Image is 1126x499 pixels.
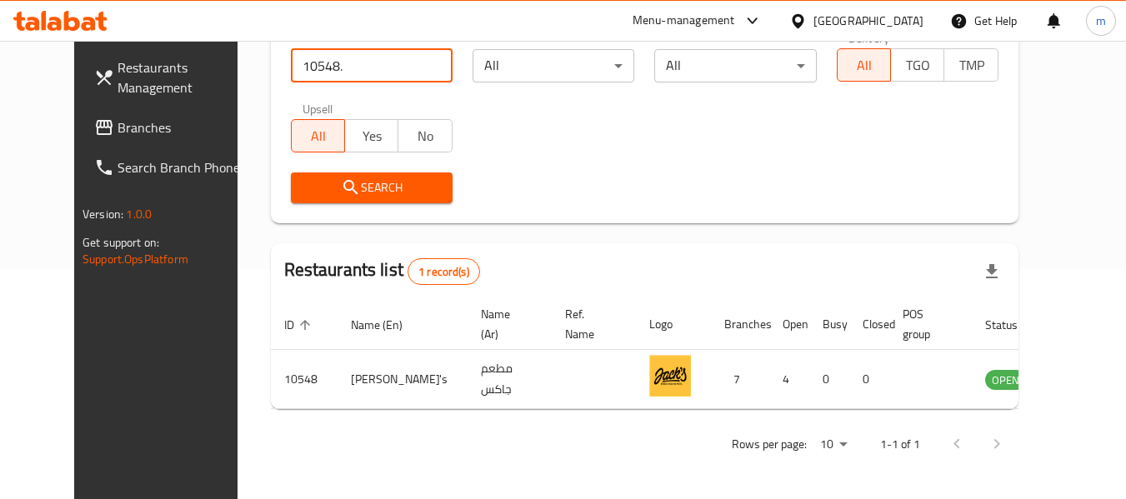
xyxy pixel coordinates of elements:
div: Export file [972,252,1012,292]
img: Jack's [649,355,691,397]
td: 7 [711,350,769,409]
span: Branches [118,117,249,137]
div: All [654,49,816,82]
td: 10548 [271,350,338,409]
th: Closed [849,299,889,350]
a: Search Branch Phone [81,147,263,187]
span: All [844,53,884,77]
button: TMP [943,48,998,82]
div: Rows per page: [813,432,853,457]
th: Busy [809,299,849,350]
span: Version: [83,203,123,225]
td: [PERSON_NAME]'s [338,350,468,409]
p: Rows per page: [732,434,807,455]
span: m [1096,12,1106,30]
span: TGO [898,53,938,77]
button: No [398,119,452,152]
span: ID [284,315,316,335]
button: All [291,119,345,152]
span: 1.0.0 [126,203,152,225]
span: Yes [352,124,392,148]
th: Branches [711,299,769,350]
div: All [473,49,634,82]
button: Yes [344,119,398,152]
span: Status [985,315,1039,335]
button: TGO [890,48,944,82]
span: OPEN [985,371,1026,390]
td: 4 [769,350,809,409]
input: Search for restaurant name or ID.. [291,49,453,82]
p: 1-1 of 1 [880,434,920,455]
td: 0 [809,350,849,409]
span: Ref. Name [565,304,616,344]
span: All [298,124,338,148]
a: Support.OpsPlatform [83,248,188,270]
div: Total records count [408,258,480,285]
td: 0 [849,350,889,409]
h2: Restaurants list [284,257,480,285]
a: Branches [81,107,263,147]
th: Open [769,299,809,350]
span: Name (En) [351,315,424,335]
span: POS group [903,304,952,344]
div: OPEN [985,370,1026,390]
button: Search [291,172,453,203]
span: TMP [951,53,991,77]
span: Search Branch Phone [118,157,249,177]
button: All [837,48,891,82]
div: Menu-management [633,11,735,31]
a: Restaurants Management [81,47,263,107]
span: Name (Ar) [481,304,532,344]
td: مطعم جاكس [468,350,552,409]
span: 1 record(s) [408,264,479,280]
span: Restaurants Management [118,57,249,97]
span: Get support on: [83,232,159,253]
span: No [405,124,445,148]
th: Logo [636,299,711,350]
table: enhanced table [271,299,1117,409]
div: [GEOGRAPHIC_DATA] [813,12,923,30]
span: Search [304,177,439,198]
label: Upsell [303,102,333,114]
label: Delivery [848,32,890,43]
